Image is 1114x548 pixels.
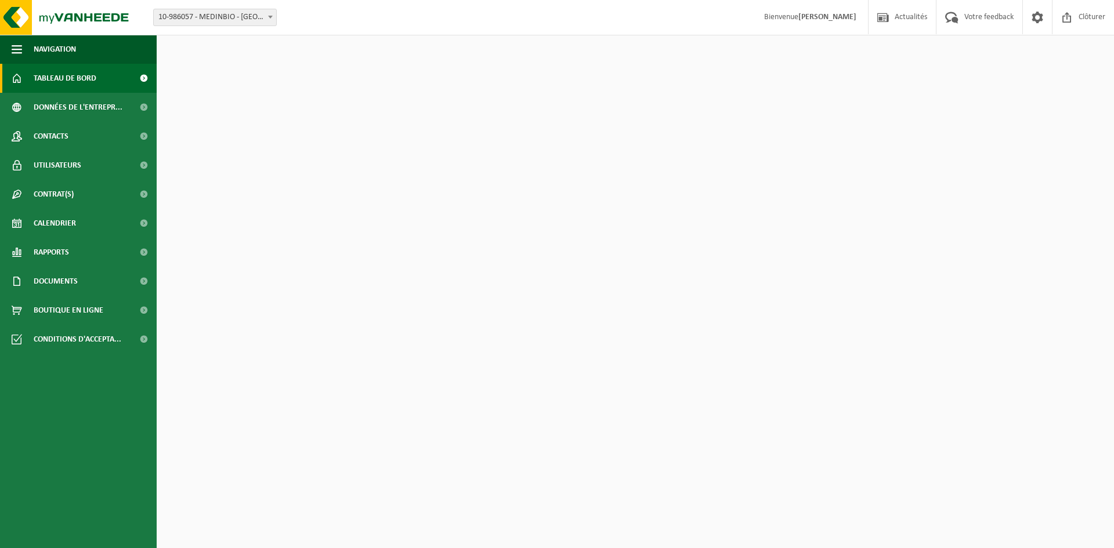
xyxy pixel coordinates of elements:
span: Contrat(s) [34,180,74,209]
span: 10-986057 - MEDINBIO - WAVRE [154,9,276,26]
span: Tableau de bord [34,64,96,93]
span: Rapports [34,238,69,267]
span: Contacts [34,122,68,151]
span: Documents [34,267,78,296]
strong: [PERSON_NAME] [798,13,856,21]
span: Navigation [34,35,76,64]
span: Boutique en ligne [34,296,103,325]
span: Calendrier [34,209,76,238]
span: Données de l'entrepr... [34,93,122,122]
span: 10-986057 - MEDINBIO - WAVRE [153,9,277,26]
span: Conditions d'accepta... [34,325,121,354]
span: Utilisateurs [34,151,81,180]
